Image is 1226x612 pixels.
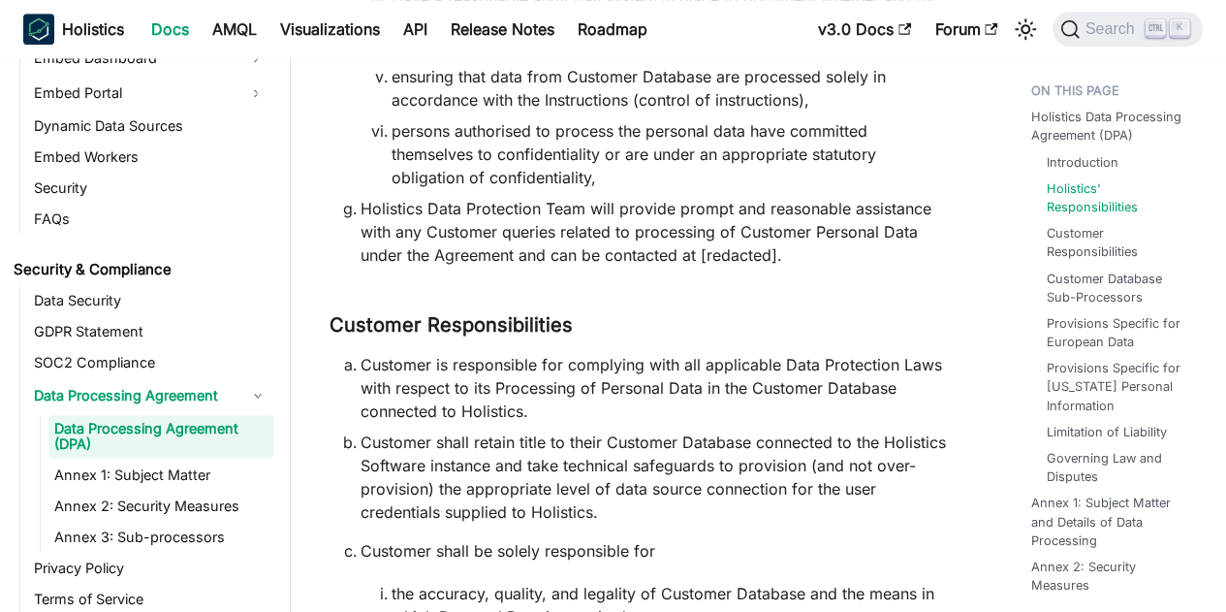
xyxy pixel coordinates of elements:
[140,14,201,45] a: Docs
[1047,314,1187,351] a: Provisions Specific for European Data
[1047,224,1187,261] a: Customer Responsibilities
[392,14,439,45] a: API
[268,14,392,45] a: Visualizations
[62,17,124,41] b: Holistics
[330,313,954,338] h3: Customer Responsibilities
[28,287,273,314] a: Data Security
[28,175,273,202] a: Security
[1080,20,1147,38] span: Search
[1047,423,1167,441] a: Limitation of Liability
[392,65,954,112] li: ensuring that data from Customer Database are processed solely in accordance with the Instruction...
[28,144,273,171] a: Embed Workers
[1010,14,1041,45] button: Switch between dark and light mode (currently light mode)
[48,493,273,520] a: Annex 2: Security Measures
[392,119,954,189] li: persons authorised to process the personal data have committed themselves to confidentiality or a...
[1047,359,1187,415] a: Provisions Specific for [US_STATE] Personal Information
[806,14,923,45] a: v3.0 Docs
[1047,179,1187,216] a: Holistics' Responsibilities
[361,539,954,563] p: Customer shall be solely responsible for
[28,555,273,582] a: Privacy Policy
[1170,19,1189,37] kbd: K
[923,14,1009,45] a: Forum
[566,14,659,45] a: Roadmap
[361,197,954,267] li: Holistics Data Protection Team will provide prompt and reasonable assistance with any Customer qu...
[361,431,954,524] li: Customer shall retain title to their Customer Database connected to the Holistics Software instan...
[1047,449,1187,486] a: Governing Law and Disputes
[48,524,273,551] a: Annex 3: Sub-processors
[28,43,238,74] a: Embed Dashboard
[8,256,273,283] a: Security & Compliance
[48,462,273,489] a: Annex 1: Subject Matter
[238,78,273,109] button: Expand sidebar category 'Embed Portal'
[201,14,268,45] a: AMQL
[28,113,273,140] a: Dynamic Data Sources
[361,353,954,423] li: Customer is responsible for complying with all applicable Data Protection Laws with respect to it...
[23,14,54,45] img: Holistics
[439,14,566,45] a: Release Notes
[28,349,273,376] a: SOC2 Compliance
[28,78,238,109] a: Embed Portal
[1047,270,1187,306] a: Customer Database Sub-Processors
[1031,494,1195,550] a: Annex 1: Subject Matter and Details of Data Processing
[48,415,273,458] a: Data Processing Agreement (DPA)
[1031,558,1195,595] a: Annex 2: Security Measures
[28,318,273,345] a: GDPR Statement
[238,43,273,74] button: Expand sidebar category 'Embed Dashboard'
[23,14,124,45] a: HolisticsHolistics
[28,380,273,411] a: Data Processing Agreement
[28,206,273,233] a: FAQs
[1031,108,1195,145] a: Holistics Data Processing Agreement (DPA)
[1047,153,1118,172] a: Introduction
[1053,12,1203,47] button: Search (Ctrl+K)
